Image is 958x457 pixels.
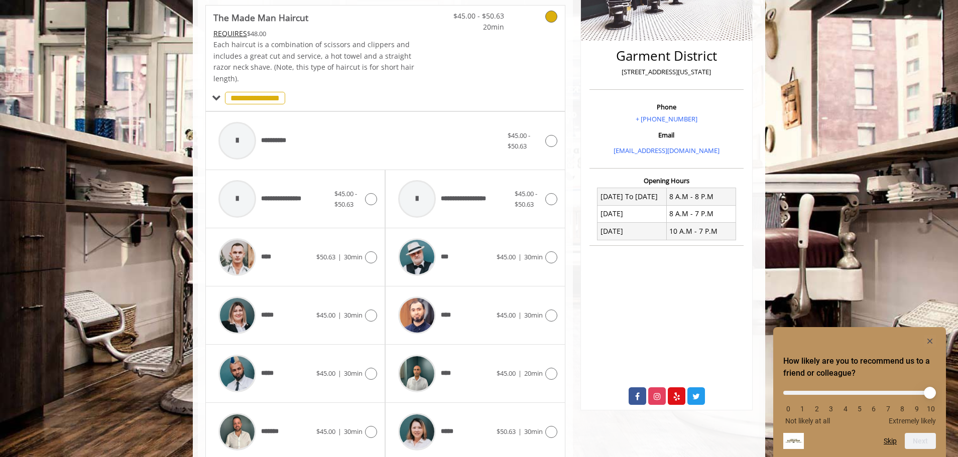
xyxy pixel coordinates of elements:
[497,252,516,261] span: $45.00
[344,311,363,320] span: 30min
[518,252,522,261] span: |
[518,427,522,436] span: |
[841,405,851,413] li: 4
[316,369,335,378] span: $45.00
[912,405,922,413] li: 9
[518,311,522,320] span: |
[597,205,667,222] td: [DATE]
[597,223,667,240] td: [DATE]
[592,103,741,110] h3: Phone
[666,205,736,222] td: 8 A.M - 7 P.M
[883,405,893,413] li: 7
[783,335,936,449] div: How likely are you to recommend us to a friend or colleague? Select an option from 0 to 10, with ...
[812,405,822,413] li: 2
[344,427,363,436] span: 30min
[869,405,879,413] li: 6
[508,131,530,150] span: $45.00 - $50.63
[797,405,807,413] li: 1
[783,383,936,425] div: How likely are you to recommend us to a friend or colleague? Select an option from 0 to 10, with ...
[316,311,335,320] span: $45.00
[497,311,516,320] span: $45.00
[213,11,308,25] b: The Made Man Haircut
[524,252,543,261] span: 30min
[524,311,543,320] span: 30min
[897,405,907,413] li: 8
[884,437,897,445] button: Skip
[636,114,697,123] a: + [PHONE_NUMBER]
[445,11,504,22] span: $45.00 - $50.63
[344,369,363,378] span: 30min
[338,369,341,378] span: |
[924,335,936,347] button: Hide survey
[589,177,744,184] h3: Opening Hours
[497,427,516,436] span: $50.63
[592,67,741,77] p: [STREET_ADDRESS][US_STATE]
[445,22,504,33] span: 20min
[592,49,741,63] h2: Garment District
[316,427,335,436] span: $45.00
[518,369,522,378] span: |
[855,405,865,413] li: 5
[524,427,543,436] span: 30min
[338,427,341,436] span: |
[515,189,537,209] span: $45.00 - $50.63
[889,417,936,425] span: Extremely likely
[316,252,335,261] span: $50.63
[213,29,247,38] span: This service needs some Advance to be paid before we block your appointment
[338,252,341,261] span: |
[344,252,363,261] span: 30min
[785,417,830,425] span: Not likely at all
[783,405,793,413] li: 0
[926,405,936,413] li: 10
[597,188,667,205] td: [DATE] To [DATE]
[524,369,543,378] span: 20min
[783,355,936,379] h2: How likely are you to recommend us to a friend or colleague? Select an option from 0 to 10, with ...
[213,40,414,83] span: Each haircut is a combination of scissors and clippers and includes a great cut and service, a ho...
[592,131,741,138] h3: Email
[497,369,516,378] span: $45.00
[614,146,720,155] a: [EMAIL_ADDRESS][DOMAIN_NAME]
[666,188,736,205] td: 8 A.M - 8 P.M
[338,311,341,320] span: |
[826,405,836,413] li: 3
[666,223,736,240] td: 10 A.M - 7 P.M
[905,433,936,449] button: Next question
[213,28,415,39] div: $48.00
[334,189,357,209] span: $45.00 - $50.63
